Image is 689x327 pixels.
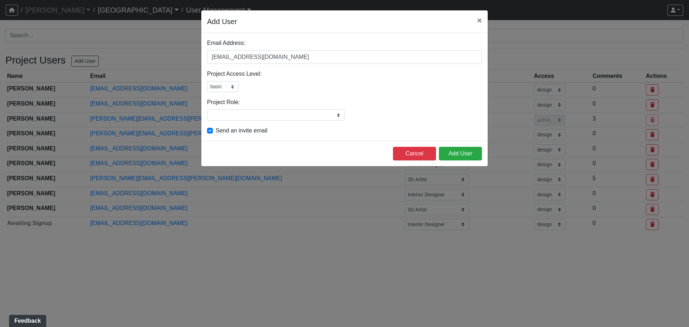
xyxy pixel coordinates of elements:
iframe: Ybug feedback widget [5,313,48,327]
h5: Add User [207,16,237,27]
label: Email Address: [207,39,245,47]
button: × [471,10,488,31]
button: Add User [439,147,482,160]
button: Cancel [393,147,436,160]
select: Is an internal reviewer who should not see revisions during design iteration (ex. managing direct... [207,81,239,92]
label: Project Role: [207,98,240,107]
input: example@atlasbayvr.com [207,50,482,64]
label: Send an invite email [216,126,267,135]
label: Project Access Level: [207,70,262,78]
